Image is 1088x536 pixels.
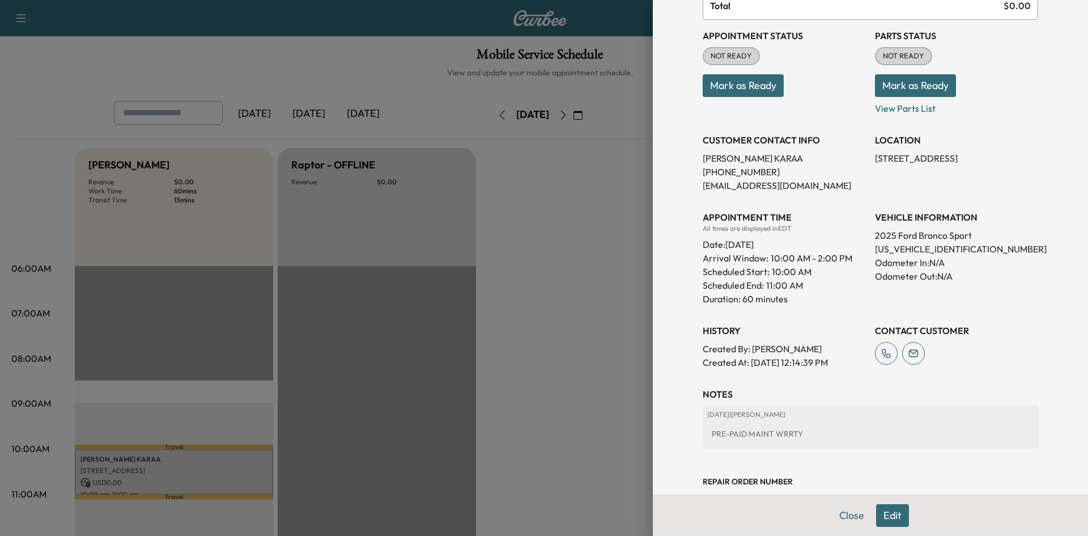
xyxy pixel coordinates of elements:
[875,97,1038,115] p: View Parts List
[703,324,866,337] h3: History
[703,74,784,97] button: Mark as Ready
[876,50,931,62] span: NOT READY
[771,251,852,265] span: 10:00 AM - 2:00 PM
[703,476,1038,487] h3: Repair Order number
[875,242,1038,256] p: [US_VEHICLE_IDENTIFICATION_NUMBER]
[875,324,1038,337] h3: CONTACT CUSTOMER
[875,229,1038,242] p: 2025 Ford Bronco Sport
[703,210,866,224] h3: APPOINTMENT TIME
[703,133,866,147] h3: CUSTOMER CONTACT INFO
[875,74,956,97] button: Mark as Ready
[703,224,866,233] div: All times are displayed in EDT
[703,29,866,43] h3: Appointment Status
[876,504,909,527] button: Edit
[703,342,866,356] p: Created By : [PERSON_NAME]
[703,233,866,251] div: Date: [DATE]
[703,278,764,292] p: Scheduled End:
[875,133,1038,147] h3: LOCATION
[875,29,1038,43] h3: Parts Status
[703,165,866,179] p: [PHONE_NUMBER]
[703,179,866,192] p: [EMAIL_ADDRESS][DOMAIN_NAME]
[832,504,872,527] button: Close
[704,50,759,62] span: NOT READY
[703,151,866,165] p: [PERSON_NAME] KARAA
[703,387,1038,401] h3: NOTES
[707,410,1034,419] p: [DATE] | [PERSON_NAME]
[875,256,1038,269] p: Odometer In: N/A
[875,269,1038,283] p: Odometer Out: N/A
[703,493,813,502] span: No repair order number has been set.
[703,292,866,306] p: Duration: 60 minutes
[772,265,811,278] p: 10:00 AM
[766,278,803,292] p: 11:00 AM
[875,151,1038,165] p: [STREET_ADDRESS]
[875,210,1038,224] h3: VEHICLE INFORMATION
[703,251,866,265] p: Arrival Window:
[703,356,866,369] p: Created At : [DATE] 12:14:39 PM
[707,424,1034,444] div: PRE-PAID MAINT WRRTY
[703,265,770,278] p: Scheduled Start:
